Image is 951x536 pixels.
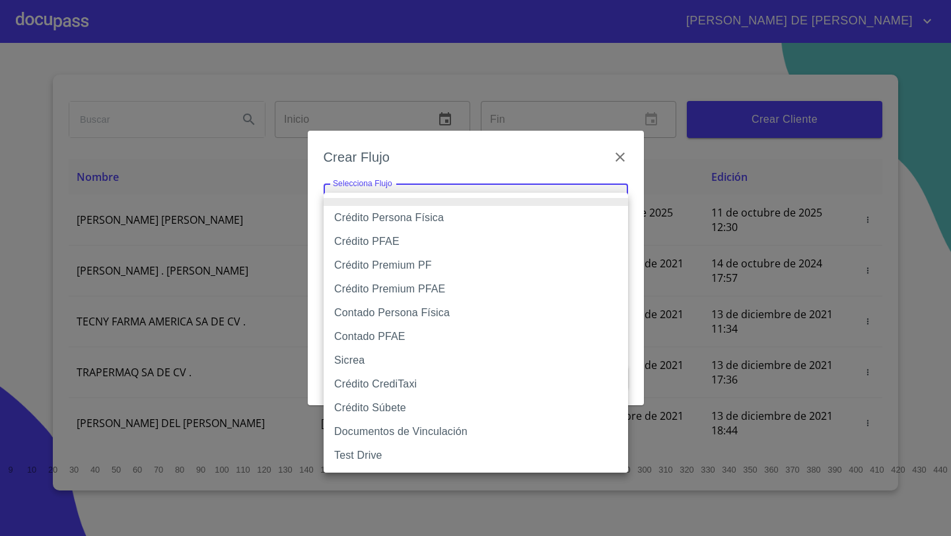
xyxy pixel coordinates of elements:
[324,277,628,301] li: Crédito Premium PFAE
[324,301,628,325] li: Contado Persona Física
[324,396,628,420] li: Crédito Súbete
[324,198,628,206] li: None
[324,444,628,467] li: Test Drive
[324,349,628,372] li: Sicrea
[324,253,628,277] li: Crédito Premium PF
[324,372,628,396] li: Crédito CrediTaxi
[324,420,628,444] li: Documentos de Vinculación
[324,325,628,349] li: Contado PFAE
[324,206,628,230] li: Crédito Persona Física
[324,230,628,253] li: Crédito PFAE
